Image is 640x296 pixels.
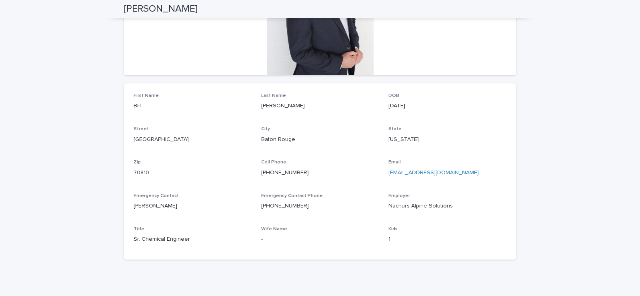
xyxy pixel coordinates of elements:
p: Baton Rouge [261,135,379,144]
span: Emergency Contact Phone [261,193,323,198]
p: [DATE] [388,102,506,110]
span: Street [134,127,149,131]
a: [PHONE_NUMBER] [261,170,309,175]
p: Bill [134,102,252,110]
span: Cell Phone [261,160,286,165]
p: [PERSON_NAME] [134,202,252,210]
a: [PHONE_NUMBER] [261,203,309,209]
span: DOB [388,93,399,98]
span: Wife Name [261,227,287,232]
p: 70810 [134,169,252,177]
p: [GEOGRAPHIC_DATA] [134,135,252,144]
p: [US_STATE] [388,135,506,144]
p: Sr. Chemical Engineer [134,235,252,244]
span: First Name [134,93,159,98]
p: - [261,235,379,244]
span: City [261,127,270,131]
h2: [PERSON_NAME] [124,3,198,15]
span: Zip [134,160,141,165]
span: Title [134,227,144,232]
span: State [388,127,402,131]
span: Last Name [261,93,286,98]
span: Email [388,160,401,165]
a: [EMAIL_ADDRESS][DOMAIN_NAME] [388,170,479,175]
span: Emergency Contact [134,193,179,198]
p: 1 [388,235,506,244]
span: Employer [388,193,410,198]
span: Kids [388,227,398,232]
p: [PERSON_NAME] [261,102,379,110]
p: Nachurs Alpine Solutions [388,202,506,210]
